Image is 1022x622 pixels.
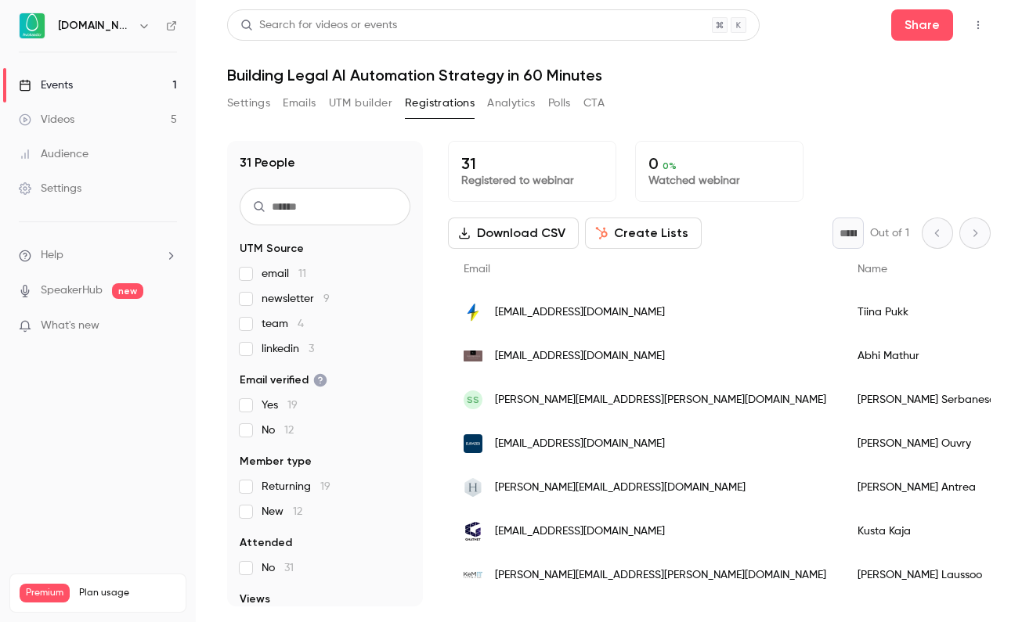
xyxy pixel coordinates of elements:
p: Watched webinar [648,173,790,189]
span: team [262,316,304,332]
span: 19 [320,481,330,492]
span: No [262,560,294,576]
span: new [112,283,143,299]
span: 19 [287,400,298,411]
div: Search for videos or events [240,17,397,34]
button: Settings [227,91,270,116]
span: newsletter [262,291,330,307]
span: SS [467,393,479,407]
p: 0 [648,154,790,173]
img: trustadvisors.eu [464,351,482,361]
button: Registrations [405,91,475,116]
div: Settings [19,181,81,196]
span: Email verified [240,372,327,388]
span: Returning [262,479,330,494]
button: Share [891,9,953,41]
p: Registered to webinar [461,173,603,189]
button: Emails [283,91,316,116]
span: 4 [298,318,304,329]
p: 31 [461,154,603,173]
span: [EMAIL_ADDRESS][DOMAIN_NAME] [495,348,665,365]
span: 0 % [663,160,677,171]
a: SpeakerHub [41,282,103,299]
span: 9 [323,293,330,304]
span: 12 [293,506,302,517]
span: Help [41,247,63,264]
span: Yes [262,397,298,413]
span: [PERSON_NAME][EMAIL_ADDRESS][PERSON_NAME][DOMAIN_NAME] [495,392,826,408]
img: fusebox.energy [464,303,482,322]
p: Out of 1 [870,225,909,241]
li: help-dropdown-opener [19,247,177,264]
button: UTM builder [329,91,392,116]
button: Polls [548,91,571,116]
button: CTA [583,91,605,116]
span: What's new [41,318,99,334]
img: kemit.ee [464,566,482,584]
span: UTM Source [240,241,304,257]
h6: [DOMAIN_NAME] [58,18,132,34]
span: [EMAIL_ADDRESS][DOMAIN_NAME] [495,523,665,540]
span: [PERSON_NAME][EMAIL_ADDRESS][DOMAIN_NAME] [495,480,746,496]
span: email [262,266,306,282]
span: 3 [309,343,314,354]
button: Analytics [487,91,536,116]
span: Name [858,264,887,275]
span: Member type [240,454,312,469]
img: eurazeo.com [464,434,482,453]
h1: 31 People [240,153,295,172]
div: Events [19,77,73,93]
div: Videos [19,112,74,128]
span: 11 [298,268,306,279]
img: Avokaado.io [20,13,45,38]
img: gnatnet.eu [464,522,482,541]
h1: Building Legal AI Automation Strategy in 60 Minutes [227,66,991,84]
span: No [262,422,294,438]
span: [PERSON_NAME][EMAIL_ADDRESS][PERSON_NAME][DOMAIN_NAME] [495,567,826,584]
span: 12 [284,425,294,436]
span: [EMAIL_ADDRESS][DOMAIN_NAME] [495,304,665,321]
button: Download CSV [448,218,579,249]
span: Views [240,591,270,607]
span: Premium [20,584,70,602]
span: Attended [240,535,292,551]
span: Email [464,264,490,275]
span: New [262,504,302,520]
span: Plan usage [79,587,176,599]
button: Create Lists [585,218,702,249]
span: 31 [284,563,294,573]
div: Audience [19,146,88,162]
img: hannessnellman.com [464,478,482,497]
span: linkedin [262,341,314,357]
span: [EMAIL_ADDRESS][DOMAIN_NAME] [495,436,665,452]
